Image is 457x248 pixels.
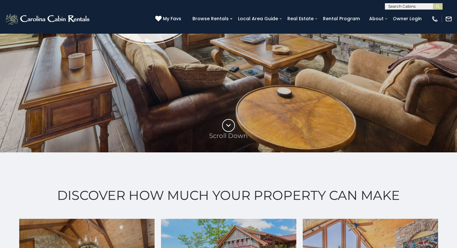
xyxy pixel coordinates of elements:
[5,13,91,25] img: White-1-2.png
[209,132,248,140] p: Scroll Down
[431,15,438,22] img: phone-regular-white.png
[390,14,425,24] a: Owner Login
[155,15,183,22] a: My Favs
[189,14,232,24] a: Browse Rentals
[320,14,363,24] a: Rental Program
[163,15,181,22] span: My Favs
[284,14,317,24] a: Real Estate
[235,14,281,24] a: Local Area Guide
[445,15,452,22] img: mail-regular-white.png
[366,14,387,24] a: About
[16,188,441,203] h2: Discover How Much Your Property Can Make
